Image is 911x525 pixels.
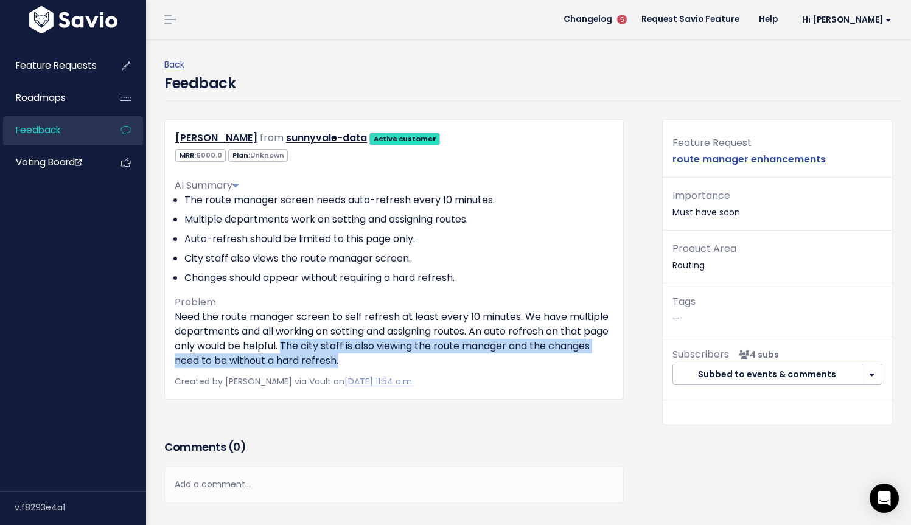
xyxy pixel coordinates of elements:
span: 5 [617,15,627,24]
a: Roadmaps [3,84,101,112]
h4: Feedback [164,72,236,94]
a: [DATE] 11:54 a.m. [344,375,414,388]
a: Request Savio Feature [632,10,749,29]
img: logo-white.9d6f32f41409.svg [26,6,120,33]
span: Feedback [16,123,60,136]
span: Problem [175,295,216,309]
span: Voting Board [16,156,82,169]
div: Add a comment... [164,467,624,502]
li: The route manager screen needs auto-refresh every 10 minutes. [184,193,613,207]
span: 6000.0 [196,150,222,160]
span: 0 [233,439,240,454]
div: Open Intercom Messenger [870,484,899,513]
p: Routing [672,240,882,273]
p: Must have soon [672,187,882,220]
span: Changelog [564,15,612,24]
a: Voting Board [3,148,101,176]
p: Need the route manager screen to self refresh at least every 10 minutes. We have multiple departm... [175,310,613,368]
span: Unknown [250,150,284,160]
a: route manager enhancements [672,152,826,166]
span: Roadmaps [16,91,66,104]
span: Tags [672,294,696,308]
span: Feature Request [672,136,752,150]
a: Help [749,10,787,29]
span: <p><strong>Subscribers</strong><br><br> - Kris Casalla<br> - jose caselles<br> - Giriraj Bhojak<b... [734,349,779,361]
div: v.f8293e4a1 [15,492,146,523]
a: [PERSON_NAME] [175,131,257,145]
p: — [672,293,882,326]
a: Feedback [3,116,101,144]
span: Product Area [672,242,736,256]
a: sunnyvale-data [286,131,367,145]
span: from [260,131,284,145]
span: AI Summary [175,178,239,192]
button: Subbed to events & comments [672,364,862,386]
span: MRR: [175,149,226,162]
h3: Comments ( ) [164,439,624,456]
li: Multiple departments work on setting and assigning routes. [184,212,613,227]
li: Auto-refresh should be limited to this page only. [184,232,613,246]
li: Changes should appear without requiring a hard refresh. [184,271,613,285]
strong: Active customer [374,134,436,144]
span: Created by [PERSON_NAME] via Vault on [175,375,414,388]
a: Hi [PERSON_NAME] [787,10,901,29]
span: Plan: [228,149,288,162]
a: Feature Requests [3,52,101,80]
a: Back [164,58,184,71]
li: City staff also views the route manager screen. [184,251,613,266]
span: Hi [PERSON_NAME] [802,15,892,24]
span: Importance [672,189,730,203]
span: Subscribers [672,347,729,361]
span: Feature Requests [16,59,97,72]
